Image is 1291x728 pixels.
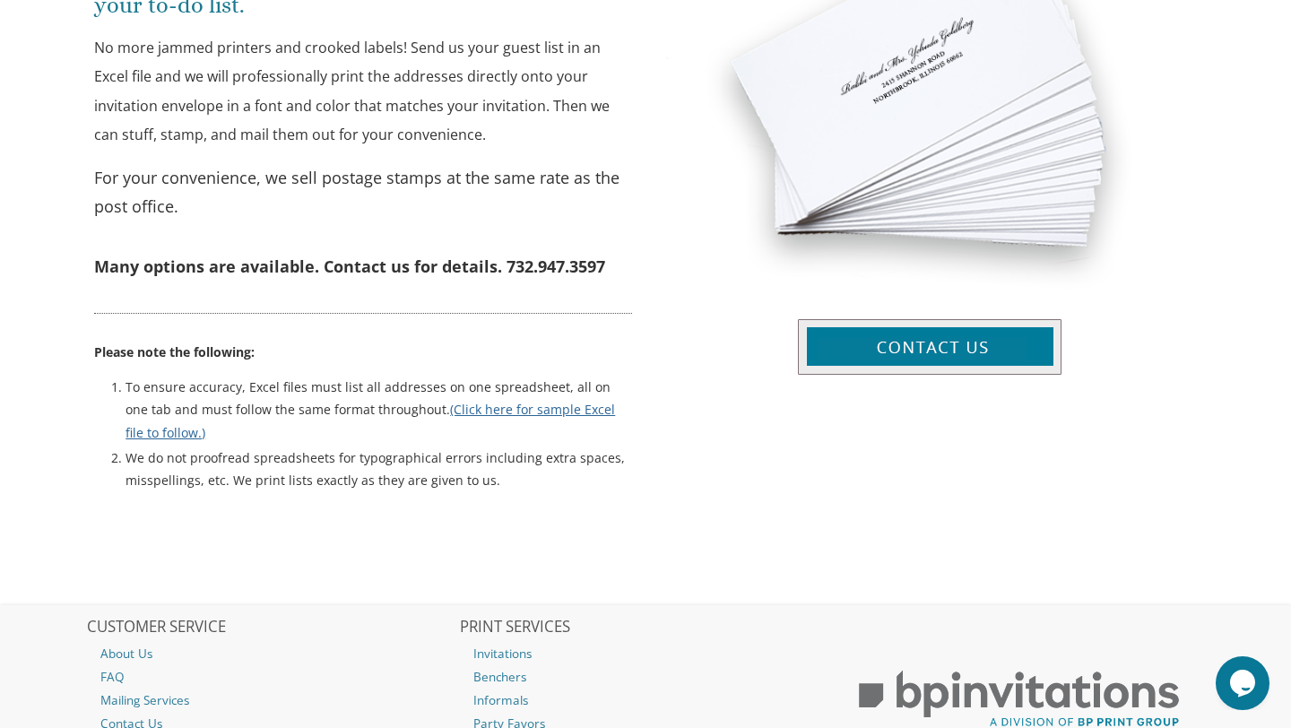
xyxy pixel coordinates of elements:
[94,256,605,277] strong: Many options are available. Contact us for details. 732.947.3597
[460,689,831,712] a: Informals
[87,689,458,712] a: Mailing Services
[460,665,831,689] a: Benchers
[94,163,632,221] p: For your convenience, we sell postage stamps at the same rate as the post office.
[1216,656,1273,710] iframe: chat widget
[87,665,458,689] a: FAQ
[94,313,632,363] p: Please note the following:
[126,401,615,440] a: (Click here for sample Excel file to follow.)
[460,642,831,665] a: Invitations
[126,446,632,494] li: We do not proofread spreadsheets for typographical errors including extra spaces, misspellings, e...
[460,619,831,637] h2: PRINT SERVICES
[94,33,632,150] p: No more jammed printers and crooked labels! Send us your guest list in an Excel file and we will ...
[798,319,1061,375] img: contact-us-btn.jpg
[87,642,458,665] a: About Us
[87,619,458,637] h2: CUSTOMER SERVICE
[126,376,632,446] li: To ensure accuracy, Excel files must list all addresses on one spreadsheet, all on one tab and mu...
